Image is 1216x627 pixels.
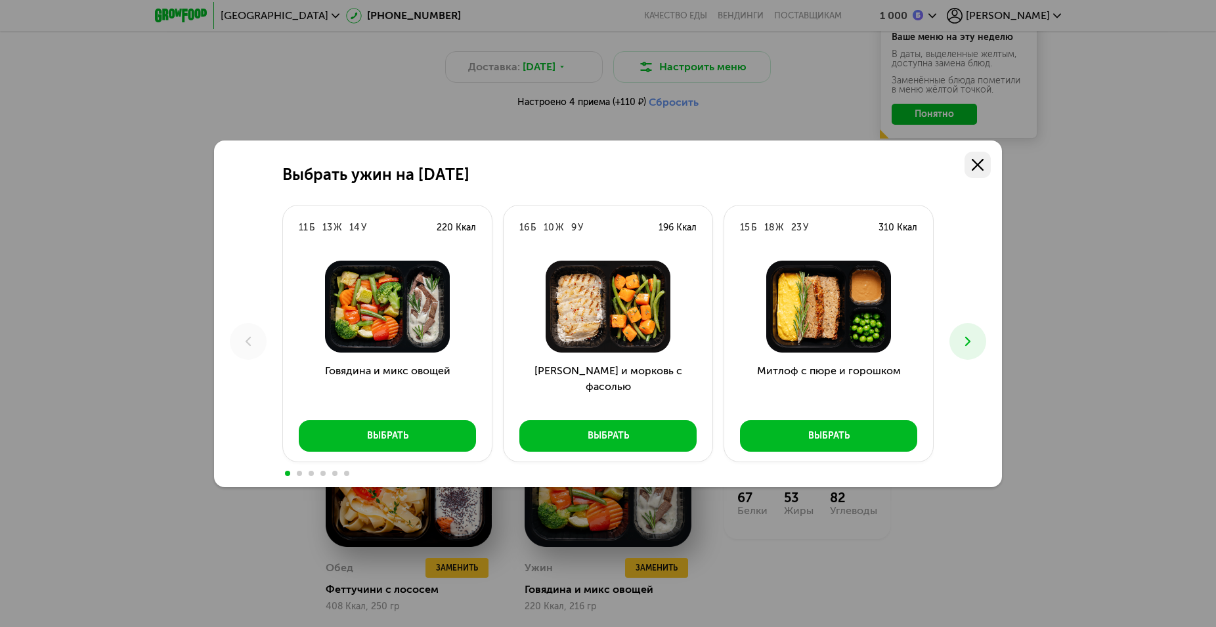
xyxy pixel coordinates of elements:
div: Ж [555,221,563,234]
h3: Говядина и микс овощей [283,363,492,410]
div: 16 [519,221,529,234]
h3: [PERSON_NAME] и морковь с фасолью [504,363,712,410]
h3: Митлоф с пюре и горошком [724,363,933,410]
div: Б [531,221,536,234]
img: Говядина и микс овощей [293,261,481,353]
div: 14 [349,221,360,234]
img: Курица и морковь с фасолью [514,261,702,353]
div: Б [309,221,315,234]
button: Выбрать [519,420,697,452]
div: Выбрать [588,429,629,443]
div: Ж [775,221,783,234]
button: Выбрать [299,420,476,452]
div: Выбрать [808,429,850,443]
img: Митлоф с пюре и горошком [735,261,923,353]
div: 220 Ккал [437,221,476,234]
div: 11 [299,221,308,234]
div: Ж [334,221,341,234]
div: 15 [740,221,750,234]
div: 18 [764,221,774,234]
div: У [361,221,366,234]
div: 10 [544,221,554,234]
div: 310 Ккал [879,221,917,234]
button: Выбрать [740,420,917,452]
div: У [803,221,808,234]
div: 13 [322,221,332,234]
h2: Выбрать ужин на [DATE] [282,165,469,184]
div: 196 Ккал [659,221,697,234]
div: У [578,221,583,234]
div: 23 [791,221,802,234]
div: Выбрать [367,429,408,443]
div: Б [751,221,756,234]
div: 9 [571,221,576,234]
